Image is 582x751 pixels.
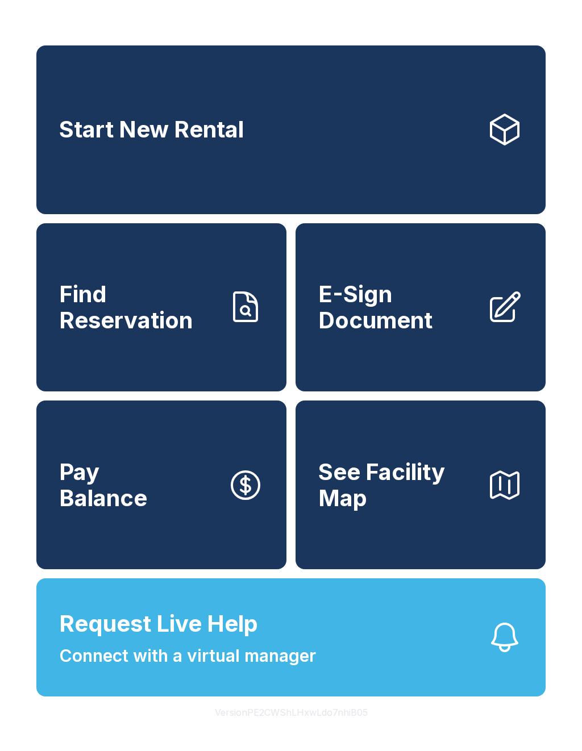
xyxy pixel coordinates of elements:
[36,45,546,214] a: Start New Rental
[296,400,546,569] button: See Facility Map
[36,578,546,696] button: Request Live HelpConnect with a virtual manager
[296,223,546,392] a: E-Sign Document
[36,400,286,569] a: PayBalance
[59,607,258,641] span: Request Live Help
[59,281,218,333] span: Find Reservation
[59,116,244,143] span: Start New Rental
[36,223,286,392] a: Find Reservation
[206,696,377,728] button: VersionPE2CWShLHxwLdo7nhiB05
[318,459,477,511] span: See Facility Map
[59,643,316,669] span: Connect with a virtual manager
[59,459,147,511] span: Pay Balance
[318,281,477,333] span: E-Sign Document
